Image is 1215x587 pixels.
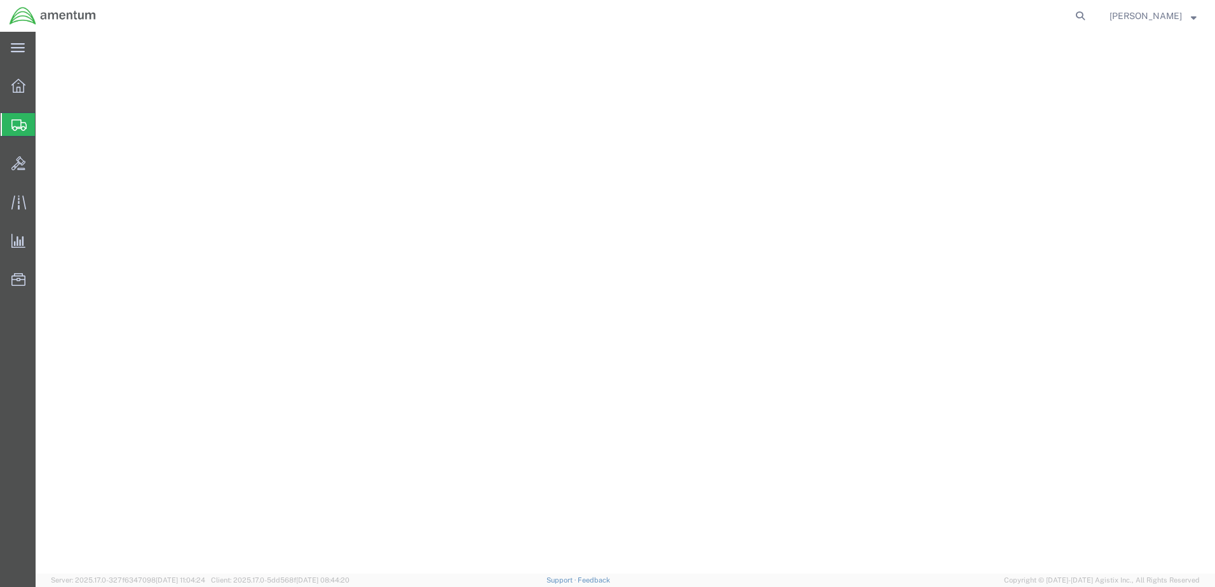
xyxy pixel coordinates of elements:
span: [DATE] 11:04:24 [156,576,205,584]
img: logo [9,6,97,25]
span: Client: 2025.17.0-5dd568f [211,576,350,584]
button: [PERSON_NAME] [1109,8,1197,24]
span: [DATE] 08:44:20 [296,576,350,584]
span: Glady Worden [1110,9,1182,23]
span: Server: 2025.17.0-327f6347098 [51,576,205,584]
a: Support [546,576,578,584]
span: Copyright © [DATE]-[DATE] Agistix Inc., All Rights Reserved [1004,575,1200,586]
a: Feedback [578,576,610,584]
iframe: FS Legacy Container [36,32,1215,574]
